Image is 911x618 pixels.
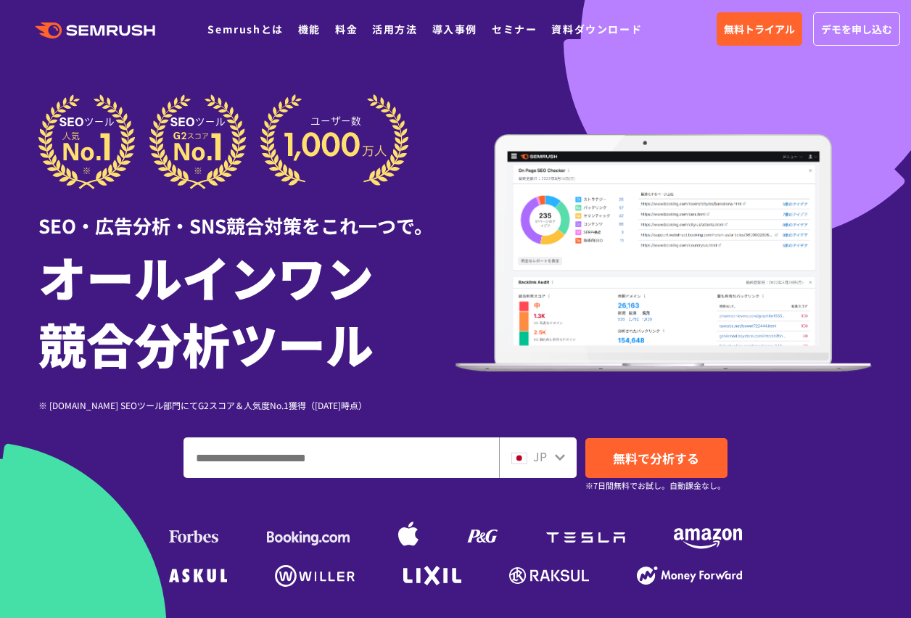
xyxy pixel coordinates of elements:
a: 無料トライアル [717,12,802,46]
small: ※7日間無料でお試し。自動課金なし。 [585,479,725,493]
span: デモを申し込む [821,21,892,37]
h1: オールインワン 競合分析ツール [38,243,455,376]
a: 無料で分析する [585,438,727,478]
a: 導入事例 [432,22,477,36]
div: SEO・広告分析・SNS競合対策をこれ一つで。 [38,189,455,239]
a: 機能 [298,22,321,36]
a: 資料ダウンロード [551,22,642,36]
span: 無料トライアル [724,21,795,37]
span: JP [533,448,547,465]
span: 無料で分析する [613,449,699,467]
a: Semrushとは [207,22,283,36]
a: 料金 [335,22,358,36]
input: ドメイン、キーワードまたはURLを入力してください [184,438,498,477]
a: セミナー [492,22,537,36]
div: ※ [DOMAIN_NAME] SEOツール部門にてG2スコア＆人気度No.1獲得（[DATE]時点） [38,398,455,412]
a: 活用方法 [372,22,417,36]
a: デモを申し込む [813,12,900,46]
